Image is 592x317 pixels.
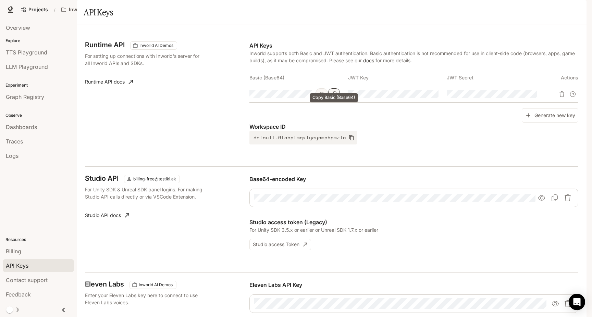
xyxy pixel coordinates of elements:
[249,239,311,250] button: Studio access Token
[548,192,561,204] button: Copy Base64-encoded Key
[84,5,113,19] h1: API Keys
[18,3,51,16] a: Go to projects
[567,89,578,100] button: Suspend API key
[28,7,48,13] span: Projects
[522,108,578,123] button: Generate new key
[249,226,578,233] p: For Unity SDK 3.5.x or earlier or Unreal SDK 1.7.x or earlier
[569,294,585,310] div: Open Intercom Messenger
[129,281,176,289] div: This key will apply to your current workspace only
[137,42,176,49] span: Inworld AI Demos
[85,292,204,306] p: Enter your Eleven Labs key here to connect to use Eleven Labs voices.
[249,175,578,183] p: Base64-encoded Key
[58,3,118,16] button: Open workspace menu
[124,175,180,183] div: This key applies to current user accounts
[85,41,125,48] h3: Runtime API
[82,208,132,222] a: Studio API docs
[556,89,567,100] button: Delete API key
[249,123,578,131] p: Workspace ID
[85,175,119,182] h3: Studio API
[249,218,578,226] p: Studio access token (Legacy)
[131,176,179,182] span: billing-free@testiki.ak
[51,6,58,13] div: /
[249,50,578,64] p: Inworld supports both Basic and JWT authentication. Basic authentication is not recommended for u...
[69,7,107,13] p: Inworld AI Demos
[447,69,545,86] th: JWT Secret
[85,186,204,200] p: For Unity SDK & Unreal SDK panel logins. For making Studio API calls directly or via VSCode Exten...
[328,88,340,100] button: Copy Basic (Base64)
[85,52,204,67] p: For setting up connections with Inworld's server for all Inworld APIs and SDKs.
[249,69,348,86] th: Basic (Base64)
[82,75,136,89] a: Runtime API docs
[85,281,124,288] h3: Eleven Labs
[136,282,175,288] span: Inworld AI Demos
[130,41,177,50] div: These keys will apply to your current workspace only
[545,69,578,86] th: Actions
[249,281,578,289] p: Eleven Labs API Key
[249,41,578,50] p: API Keys
[310,93,358,102] div: Copy Basic (Base64)
[249,131,357,144] button: default-6fabptmqxlyeynmphpmzla
[363,58,374,63] a: docs
[348,69,447,86] th: JWT Key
